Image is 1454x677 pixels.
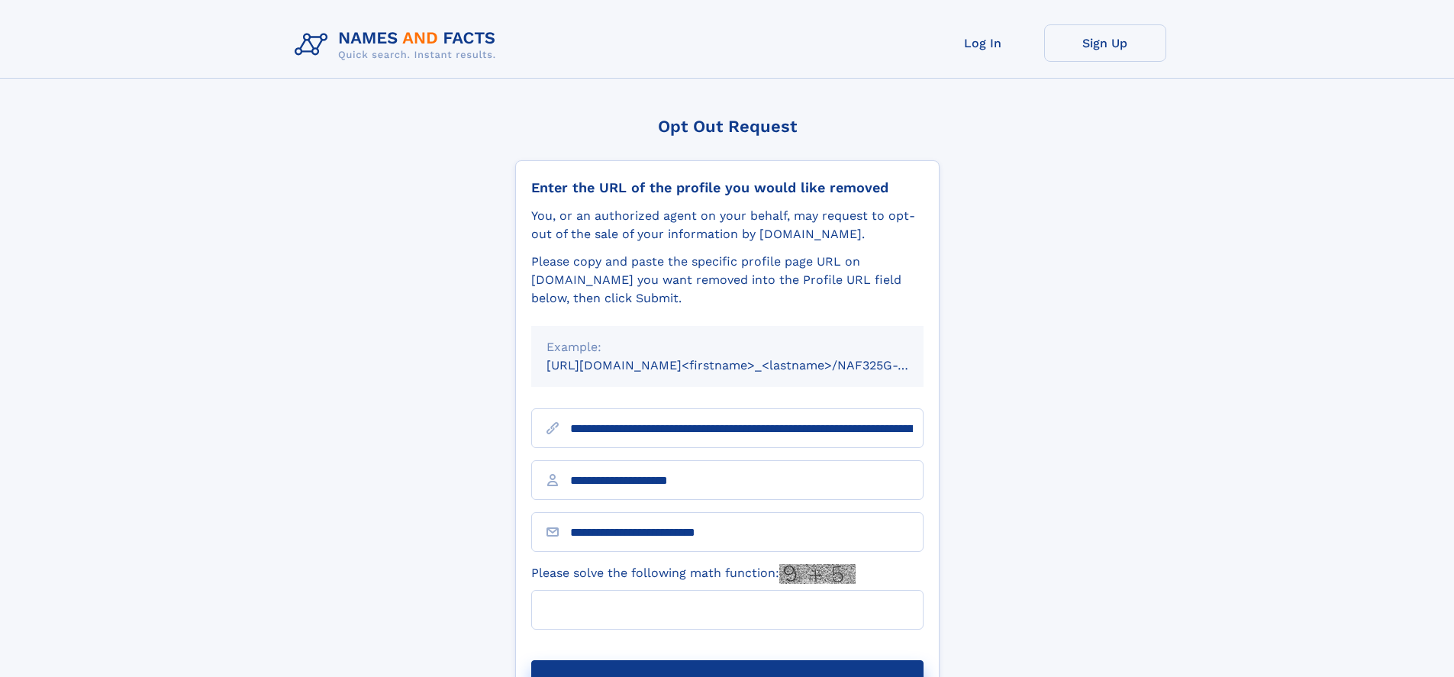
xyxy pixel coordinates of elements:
img: Logo Names and Facts [289,24,508,66]
div: Please copy and paste the specific profile page URL on [DOMAIN_NAME] you want removed into the Pr... [531,253,924,308]
div: Example: [546,338,908,356]
div: Enter the URL of the profile you would like removed [531,179,924,196]
a: Log In [922,24,1044,62]
div: Opt Out Request [515,117,940,136]
label: Please solve the following math function: [531,564,856,584]
small: [URL][DOMAIN_NAME]<firstname>_<lastname>/NAF325G-xxxxxxxx [546,358,953,372]
a: Sign Up [1044,24,1166,62]
div: You, or an authorized agent on your behalf, may request to opt-out of the sale of your informatio... [531,207,924,243]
